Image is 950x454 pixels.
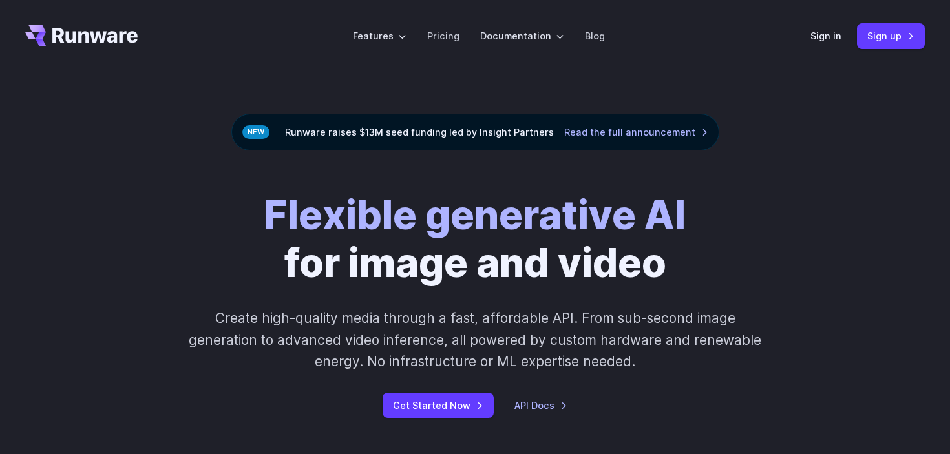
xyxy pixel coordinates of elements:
[564,125,708,139] a: Read the full announcement
[585,28,605,43] a: Blog
[514,398,567,413] a: API Docs
[264,192,686,287] h1: for image and video
[187,307,763,372] p: Create high-quality media through a fast, affordable API. From sub-second image generation to adv...
[427,28,459,43] a: Pricing
[383,393,494,418] a: Get Started Now
[857,23,925,48] a: Sign up
[231,114,719,150] div: Runware raises $13M seed funding led by Insight Partners
[480,28,564,43] label: Documentation
[25,25,138,46] a: Go to /
[810,28,841,43] a: Sign in
[264,191,686,239] strong: Flexible generative AI
[353,28,406,43] label: Features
